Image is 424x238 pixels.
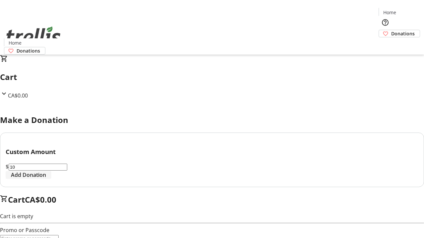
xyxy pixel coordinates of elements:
[8,92,28,99] span: CA$0.00
[379,16,392,29] button: Help
[379,30,420,37] a: Donations
[9,164,67,171] input: Donation Amount
[4,39,26,46] a: Home
[25,194,56,205] span: CA$0.00
[383,9,396,16] span: Home
[17,47,40,54] span: Donations
[6,147,418,156] h3: Custom Amount
[379,37,392,51] button: Cart
[6,163,9,170] span: $
[9,39,22,46] span: Home
[4,19,63,52] img: Orient E2E Organization g0L3osMbLW's Logo
[11,171,46,179] span: Add Donation
[4,47,45,55] a: Donations
[379,9,400,16] a: Home
[391,30,415,37] span: Donations
[6,171,51,179] button: Add Donation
